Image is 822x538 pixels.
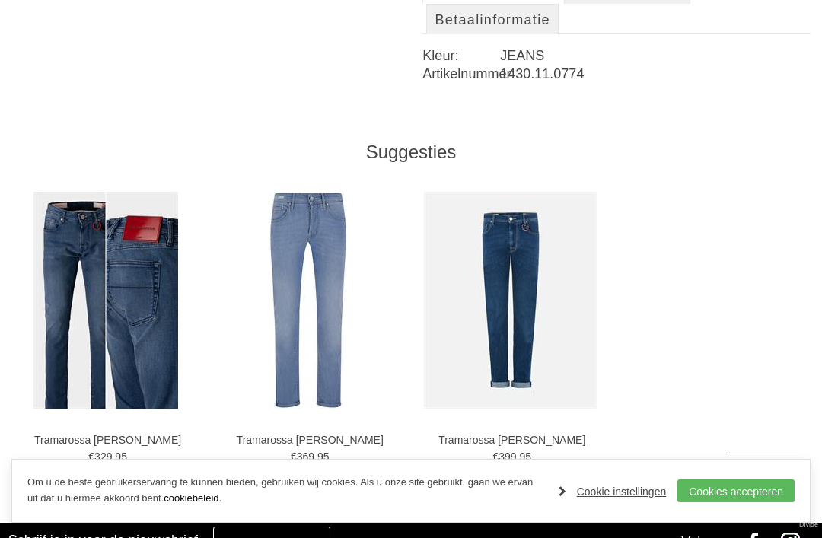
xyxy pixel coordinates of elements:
[422,65,500,83] dt: Artikelnummer:
[291,450,297,463] span: €
[269,192,347,409] img: Tramarossa Michelangelo Jeans
[11,141,811,164] div: Suggesties
[729,454,798,522] a: Terug naar boven
[94,450,112,463] span: 329
[317,450,330,463] span: 95
[492,450,499,463] span: €
[499,450,516,463] span: 399
[19,433,196,447] a: Tramarossa [PERSON_NAME]
[519,450,531,463] span: 95
[426,4,558,34] a: Betaalinformatie
[164,492,218,504] a: cookiebeleid
[115,450,127,463] span: 95
[33,192,178,409] img: Tramarossa Michelangelo Jeans
[559,480,667,503] a: Cookie instellingen
[221,433,399,447] a: Tramarossa [PERSON_NAME]
[677,479,795,502] a: Cookies accepteren
[27,475,543,507] p: Om u de beste gebruikerservaring te kunnen bieden, gebruiken wij cookies. Als u onze site gebruik...
[112,450,115,463] span: ,
[500,46,811,65] dd: JEANS
[88,450,94,463] span: €
[314,450,317,463] span: ,
[424,192,597,409] img: Tramarossa Michelangelo Jeans
[517,450,520,463] span: ,
[422,46,500,65] dt: Kleur:
[799,515,818,534] a: Divide
[423,433,601,447] a: Tramarossa [PERSON_NAME]
[500,65,811,83] dd: 1430.11.0774
[297,450,314,463] span: 369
